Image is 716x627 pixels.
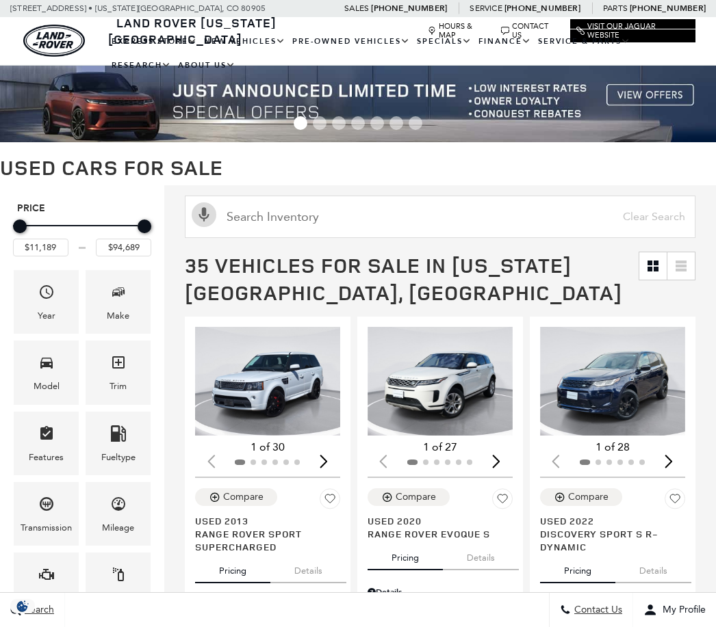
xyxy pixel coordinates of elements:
[86,341,151,404] div: TrimTrim
[315,446,333,476] div: Next slide
[368,514,502,527] span: Used 2020
[96,239,151,256] input: Maximum
[108,53,175,77] a: Research
[138,219,151,233] div: Maximum Price
[14,482,79,546] div: TransmissionTransmission
[108,29,201,53] a: EXPRESS STORE
[110,280,127,308] span: Make
[409,116,422,130] span: Go to slide 7
[110,422,127,450] span: Fueltype
[368,586,513,598] div: Pricing Details - Range Rover Evoque S
[33,591,60,606] div: Engine
[195,514,330,527] span: Used 2013
[185,251,622,306] span: 35 Vehicles for Sale in [US_STATE][GEOGRAPHIC_DATA], [GEOGRAPHIC_DATA]
[657,604,706,616] span: My Profile
[270,553,346,583] button: details tab
[38,308,55,323] div: Year
[101,450,136,465] div: Fueltype
[413,29,475,53] a: Specials
[501,22,560,40] a: Contact Us
[540,514,685,553] a: Used 2022Discovery Sport S R-Dynamic
[368,527,502,540] span: Range Rover Evoque S
[175,53,239,77] a: About Us
[21,520,72,535] div: Transmission
[110,351,127,379] span: Trim
[38,563,55,591] span: Engine
[568,491,609,503] div: Compare
[195,553,270,583] button: pricing tab
[368,327,513,436] div: 1 / 2
[535,29,634,53] a: Service & Parts
[665,488,685,514] button: Save Vehicle
[17,202,147,215] h5: Price
[107,308,129,323] div: Make
[185,196,695,238] input: Search Inventory
[14,412,79,475] div: FeaturesFeatures
[110,492,127,520] span: Mileage
[368,488,450,506] button: Compare Vehicle
[443,540,519,570] button: details tab
[86,270,151,334] div: MakeMake
[10,3,266,13] a: [STREET_ADDRESS] • [US_STATE][GEOGRAPHIC_DATA], CO 80905
[107,591,129,606] div: Color
[428,22,491,40] a: Hours & Map
[370,116,384,130] span: Go to slide 5
[320,488,340,514] button: Save Vehicle
[576,22,689,40] a: Visit Our Jaguar Website
[615,553,691,583] button: details tab
[14,552,79,616] div: EngineEngine
[475,29,535,53] a: Finance
[23,25,85,57] img: Land Rover
[13,215,151,256] div: Price
[289,29,413,53] a: Pre-Owned Vehicles
[368,514,513,540] a: Used 2020Range Rover Evoque S
[38,492,55,520] span: Transmission
[86,412,151,475] div: FueltypeFueltype
[633,593,716,627] button: Open user profile menu
[660,446,678,476] div: Next slide
[86,552,151,616] div: ColorColor
[192,202,216,227] svg: Click to toggle on voice search
[86,482,151,546] div: MileageMileage
[7,599,38,613] img: Opt-Out Icon
[368,440,513,455] div: 1 of 27
[223,491,264,503] div: Compare
[195,488,277,506] button: Compare Vehicle
[470,3,502,13] span: Service
[195,327,340,436] div: 1 / 2
[13,239,68,256] input: Minimum
[7,599,38,613] section: Click to Open Cookie Consent Modal
[540,440,685,455] div: 1 of 28
[34,379,60,394] div: Model
[195,527,330,553] span: Range Rover Sport Supercharged
[14,270,79,334] div: YearYear
[351,116,365,130] span: Go to slide 4
[38,422,55,450] span: Features
[368,540,443,570] button: pricing tab
[23,25,85,57] a: land-rover
[38,351,55,379] span: Model
[540,514,675,527] span: Used 2022
[487,446,506,476] div: Next slide
[195,440,340,455] div: 1 of 30
[540,527,675,553] span: Discovery Sport S R-Dynamic
[195,327,340,436] img: 2013 Land Rover Range Rover Sport Supercharged 1
[344,3,369,13] span: Sales
[630,3,706,14] a: [PHONE_NUMBER]
[492,488,513,514] button: Save Vehicle
[13,219,27,233] div: Minimum Price
[313,116,327,130] span: Go to slide 2
[389,116,403,130] span: Go to slide 6
[396,491,436,503] div: Compare
[110,379,127,394] div: Trim
[332,116,346,130] span: Go to slide 3
[540,488,622,506] button: Compare Vehicle
[540,327,685,436] div: 1 / 2
[110,563,127,591] span: Color
[14,341,79,404] div: ModelModel
[195,514,340,553] a: Used 2013Range Rover Sport Supercharged
[294,116,307,130] span: Go to slide 1
[108,14,277,47] a: Land Rover [US_STATE][GEOGRAPHIC_DATA]
[201,29,289,53] a: New Vehicles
